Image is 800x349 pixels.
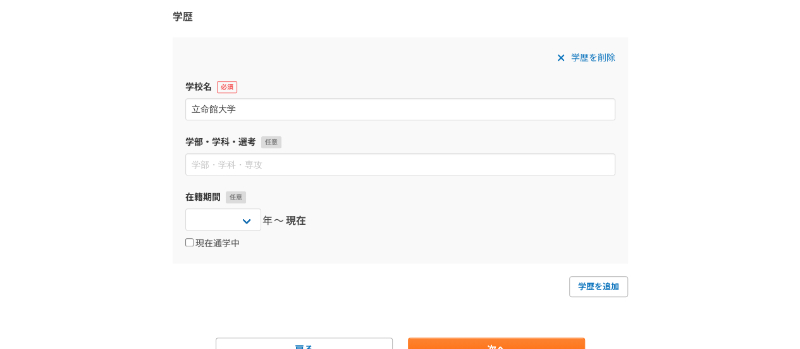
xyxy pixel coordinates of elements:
label: 在籍期間 [185,191,615,204]
input: 学校名 [185,98,615,120]
label: 学校名 [185,80,615,94]
span: 現在 [286,213,306,229]
span: 学歴を削除 [571,50,615,65]
a: 学歴を追加 [569,276,628,296]
input: 学部・学科・専攻 [185,153,615,175]
h3: 学歴 [173,10,628,25]
label: 学部・学科・選考 [185,136,615,149]
input: 現在通学中 [185,238,194,246]
span: 年〜 [262,213,285,229]
label: 現在通学中 [185,238,240,250]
